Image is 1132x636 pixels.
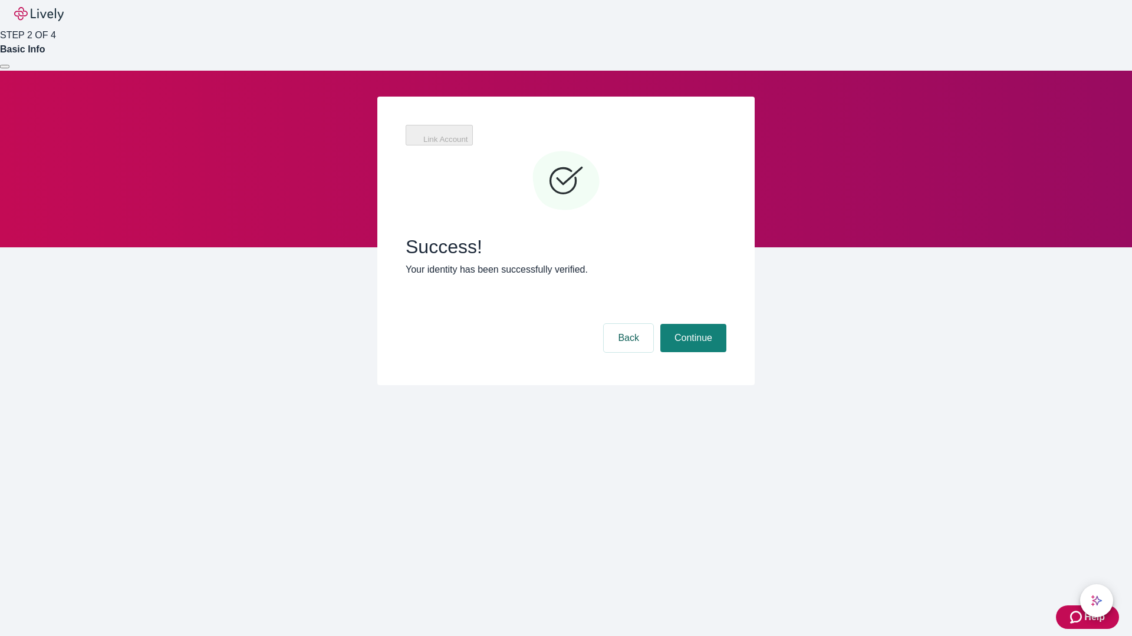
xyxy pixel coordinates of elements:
span: Success! [406,236,726,258]
button: Link Account [406,125,473,145]
svg: Zendesk support icon [1070,610,1084,624]
button: Zendesk support iconHelp [1056,605,1119,629]
p: Your identity has been successfully verified. [406,263,726,277]
span: Help [1084,610,1105,624]
svg: Lively AI Assistant [1091,595,1103,607]
button: Back [604,324,653,352]
button: chat [1080,584,1113,617]
svg: Checkmark icon [531,146,601,217]
button: Continue [660,324,726,352]
img: Lively [14,7,64,21]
